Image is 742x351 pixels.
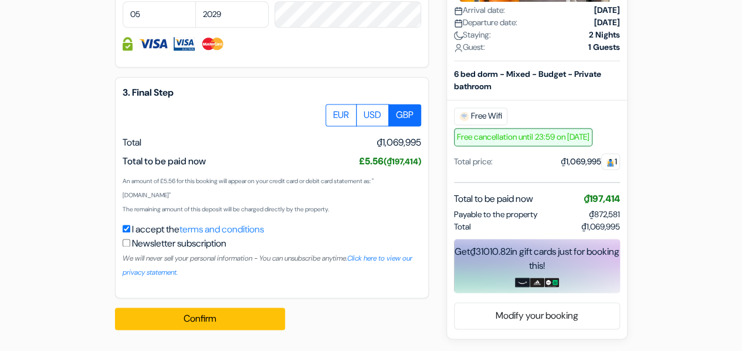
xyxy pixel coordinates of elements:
span: Departure date: [454,16,517,29]
div: Total price: [454,156,493,168]
span: Total to be paid now [454,192,533,206]
img: calendar.svg [454,19,463,28]
label: I accept the [132,222,264,237]
img: Master Card [201,37,225,50]
span: Guest: [454,41,485,53]
span: £5.56 [359,155,421,167]
img: guest.svg [606,158,615,167]
img: amazon-card-no-text.png [515,278,530,287]
span: ₫1,069,995 [377,136,421,150]
strong: [DATE] [594,4,620,16]
h5: 3. Final Step [123,87,421,98]
img: uber-uber-eats-card.png [544,278,559,287]
span: Staying: [454,29,491,41]
span: Total to be paid now [123,155,206,167]
label: Newsletter subscription [132,237,226,251]
strong: 2 Nights [589,29,620,41]
img: moon.svg [454,31,463,40]
label: EUR [326,104,357,126]
img: free_wifi.svg [459,112,469,121]
small: An amount of £5.56 for this booking will appear on your credit card or debit card statement as: "... [123,177,374,199]
img: Credit card information fully secured and encrypted [123,37,133,50]
b: 6 bed dorm - Mixed - Budget - Private bathroom [454,69,601,92]
img: Visa [138,37,168,50]
a: terms and conditions [179,223,264,235]
span: Total [123,136,141,148]
span: ₫872,581 [589,209,620,220]
div: Get in gift cards just for booking this! [454,245,620,273]
span: Arrival date: [454,4,505,16]
span: ₫31010.82 [470,245,510,258]
small: The remaining amount of this deposit will be charged directly by the property. [123,205,329,213]
label: USD [356,104,389,126]
img: Visa Electron [174,37,195,50]
strong: 1 Guests [588,41,620,53]
div: ₫1,069,995 [561,156,620,168]
button: Confirm [115,308,285,330]
span: ₫1,069,995 [581,221,620,233]
span: Payable to the property [454,208,537,221]
small: We will never sell your personal information - You can unsubscribe anytime. [123,254,412,277]
img: user_icon.svg [454,43,463,52]
label: GBP [388,104,421,126]
small: (₫197,414) [384,156,421,167]
span: Free Wifi [454,107,507,125]
img: adidas-card.png [530,278,544,287]
span: Total [454,221,471,233]
img: calendar.svg [454,6,463,15]
span: ₫197,414 [584,193,620,205]
strong: [DATE] [594,16,620,29]
span: Free cancellation until 23:59 on [DATE] [454,128,592,146]
a: Modify your booking [455,305,619,327]
span: 1 [601,153,620,170]
a: Click here to view our privacy statement. [123,254,412,277]
div: Basic radio toggle button group [326,104,421,126]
